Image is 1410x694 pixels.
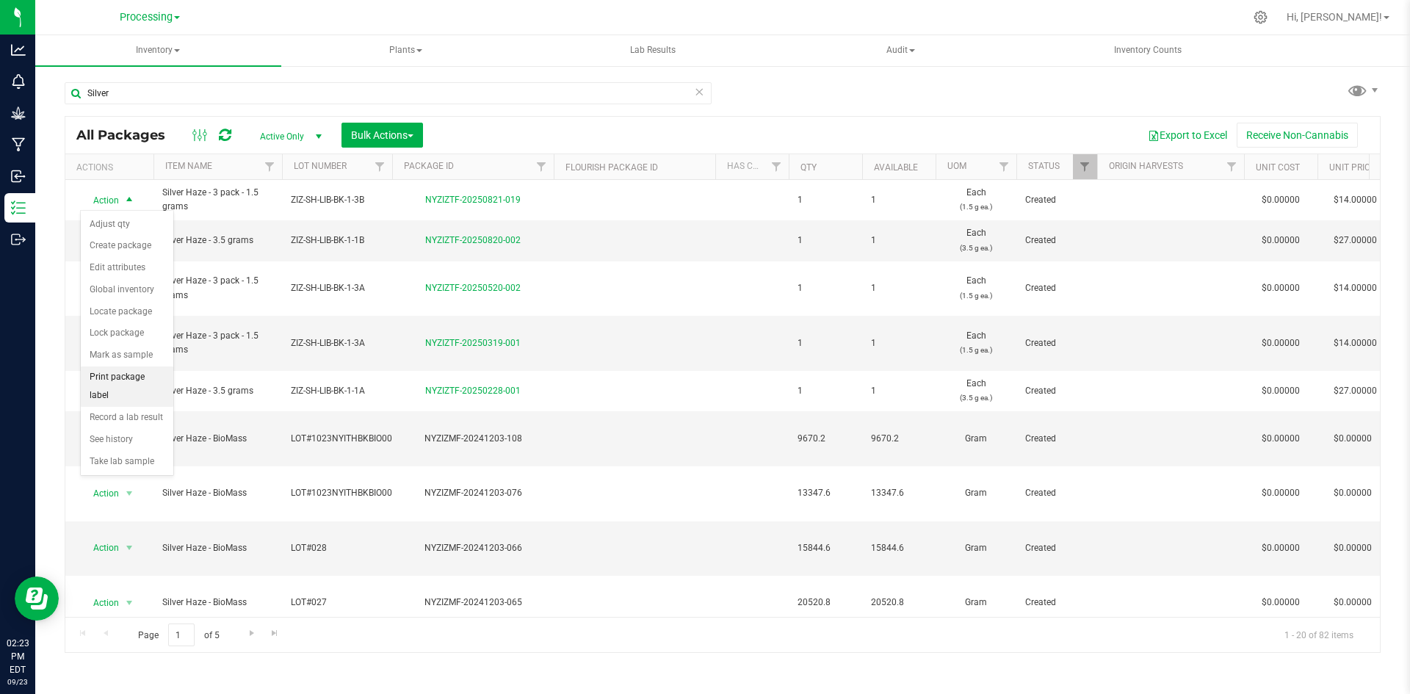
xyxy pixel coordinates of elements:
[1138,123,1237,148] button: Export to Excel
[1326,538,1379,559] span: $0.00000
[944,541,1008,555] span: Gram
[1237,123,1358,148] button: Receive Non-Cannabis
[351,129,413,141] span: Bulk Actions
[81,279,173,301] li: Global inventory
[871,384,927,398] span: 1
[11,43,26,57] inline-svg: Analytics
[80,190,120,211] span: Action
[944,596,1008,610] span: Gram
[947,161,966,171] a: UOM
[530,35,776,66] a: Lab Results
[76,162,148,173] div: Actions
[1326,333,1384,354] span: $14.00000
[1244,411,1317,466] td: $0.00000
[283,36,528,65] span: Plants
[294,161,347,171] a: Lot Number
[368,154,392,179] a: Filter
[120,593,139,613] span: select
[992,154,1016,179] a: Filter
[65,82,712,104] input: Search Package ID, Item Name, SKU, Lot or Part Number...
[1028,161,1060,171] a: Status
[81,235,173,257] li: Create package
[425,386,521,396] a: NYZIZTF-20250228-001
[944,329,1008,357] span: Each
[1025,281,1088,295] span: Created
[1244,180,1317,220] td: $0.00000
[715,154,789,180] th: Has COA
[1244,466,1317,521] td: $0.00000
[871,486,927,500] span: 13347.6
[944,289,1008,303] p: (1.5 g ea.)
[81,366,173,407] li: Print package label
[1025,336,1088,350] span: Created
[944,432,1008,446] span: Gram
[264,623,286,643] a: Go to the last page
[80,538,120,558] span: Action
[1073,154,1097,179] a: Filter
[1025,596,1088,610] span: Created
[778,36,1023,65] span: Audit
[162,596,273,610] span: Silver Haze - BioMass
[798,596,853,610] span: 20520.8
[1326,428,1379,449] span: $0.00000
[425,195,521,205] a: NYZIZTF-20250821-019
[162,384,273,398] span: Silver Haze - 3.5 grams
[1025,193,1088,207] span: Created
[11,74,26,89] inline-svg: Monitoring
[1244,261,1317,317] td: $0.00000
[1025,35,1271,66] a: Inventory Counts
[120,538,139,558] span: select
[871,336,927,350] span: 1
[162,486,273,500] span: Silver Haze - BioMass
[390,486,556,500] div: NYZIZMF-20241203-076
[1326,380,1384,402] span: $27.00000
[1329,162,1375,173] a: Unit Price
[291,193,383,207] span: ZIZ-SH-LIB-BK-1-3B
[944,274,1008,302] span: Each
[871,281,927,295] span: 1
[1220,154,1244,179] a: Filter
[341,123,423,148] button: Bulk Actions
[11,200,26,215] inline-svg: Inventory
[81,429,173,451] li: See history
[390,596,556,610] div: NYZIZMF-20241203-065
[871,432,927,446] span: 9670.2
[1326,189,1384,211] span: $14.00000
[800,162,817,173] a: Qty
[944,391,1008,405] p: (3.5 g ea.)
[1326,278,1384,299] span: $14.00000
[291,432,402,446] span: LOT#1023NYITHBKBIO0014
[81,451,173,473] li: Take lab sample
[798,432,853,446] span: 9670.2
[871,193,927,207] span: 1
[944,226,1008,254] span: Each
[425,338,521,348] a: NYZIZTF-20250319-001
[162,329,273,357] span: Silver Haze - 3 pack - 1.5 grams
[7,676,29,687] p: 09/23
[1244,316,1317,371] td: $0.00000
[1025,234,1088,247] span: Created
[81,407,173,429] li: Record a lab result
[694,82,704,101] span: Clear
[871,596,927,610] span: 20520.8
[162,186,273,214] span: Silver Haze - 3 pack - 1.5 grams
[529,154,554,179] a: Filter
[1326,592,1379,613] span: $0.00000
[80,593,120,613] span: Action
[81,301,173,323] li: Locate package
[944,377,1008,405] span: Each
[390,432,556,446] div: NYZIZMF-20241203-108
[798,193,853,207] span: 1
[764,154,789,179] a: Filter
[291,596,383,610] span: LOT#027
[291,281,383,295] span: ZIZ-SH-LIB-BK-1-3A
[258,154,282,179] a: Filter
[120,11,173,24] span: Processing
[944,486,1008,500] span: Gram
[871,541,927,555] span: 15844.6
[35,35,281,66] a: Inventory
[120,190,139,211] span: select
[162,274,273,302] span: Silver Haze - 3 pack - 1.5 grams
[291,384,383,398] span: ZIZ-SH-LIB-BK-1-1A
